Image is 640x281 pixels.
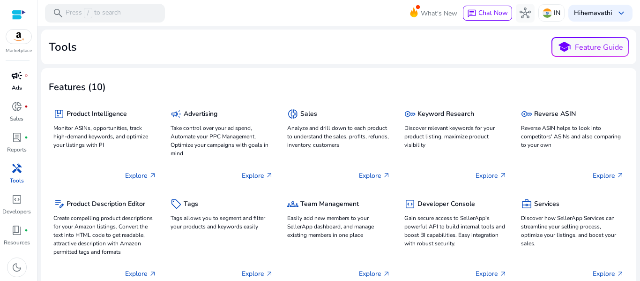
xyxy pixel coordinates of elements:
[417,200,475,208] h5: Developer Console
[171,198,182,210] span: sell
[53,214,156,256] p: Create compelling product descriptions for your Amazon listings. Convert the text into HTML code ...
[11,262,22,273] span: dark_mode
[617,270,624,278] span: arrow_outward
[125,171,156,181] p: Explore
[287,108,298,120] span: donut_small
[6,30,31,44] img: amazon.svg
[521,124,624,149] p: Reverse ASIN helps to look into competitors' ASINs and also comparing to your own
[242,171,273,181] p: Explore
[84,8,92,18] span: /
[11,70,22,81] span: campaign
[383,172,390,179] span: arrow_outward
[12,84,22,92] p: Ads
[53,198,65,210] span: edit_note
[171,124,274,158] p: Take control over your ad spend, Automate your PPC Management, Optimize your campaigns with goals...
[534,110,576,118] h5: Reverse ASIN
[11,163,22,174] span: handyman
[266,270,273,278] span: arrow_outward
[404,124,507,149] p: Discover relevant keywords for your product listing, maximize product visibility
[287,214,390,239] p: Easily add new members to your SellerApp dashboard, and manage existing members in one place
[580,8,612,17] b: hemavathi
[521,108,532,120] span: key
[67,110,127,118] h5: Product Intelligence
[171,214,274,231] p: Tags allows you to segment and filter your products and keywords easily
[476,269,507,279] p: Explore
[521,214,624,248] p: Discover how SellerApp Services can streamline your selling process, optimize your listings, and ...
[149,172,156,179] span: arrow_outward
[478,8,508,17] span: Chat Now
[574,10,612,16] p: Hi
[534,200,559,208] h5: Services
[266,172,273,179] span: arrow_outward
[184,110,217,118] h5: Advertising
[359,269,390,279] p: Explore
[52,8,64,19] span: search
[53,108,65,120] span: package
[287,124,390,149] p: Analyze and drill down to each product to understand the sales, profits, refunds, inventory, cust...
[24,136,28,139] span: fiber_manual_record
[149,270,156,278] span: arrow_outward
[520,8,531,19] span: hub
[404,198,416,210] span: code_blocks
[421,5,457,22] span: What's New
[476,171,507,181] p: Explore
[499,270,507,278] span: arrow_outward
[242,269,273,279] p: Explore
[404,108,416,120] span: key
[67,200,145,208] h5: Product Description Editor
[171,108,182,120] span: campaign
[11,194,22,205] span: code_blocks
[300,110,317,118] h5: Sales
[558,40,571,54] span: school
[575,42,623,53] p: Feature Guide
[543,8,552,18] img: in.svg
[593,171,624,181] p: Explore
[300,200,359,208] h5: Team Management
[551,37,629,57] button: schoolFeature Guide
[11,225,22,236] span: book_4
[593,269,624,279] p: Explore
[24,105,28,108] span: fiber_manual_record
[404,214,507,248] p: Gain secure access to SellerApp's powerful API to build internal tools and boost BI capabilities....
[287,198,298,210] span: groups
[499,172,507,179] span: arrow_outward
[554,5,560,21] p: IN
[6,47,32,54] p: Marketplace
[2,207,31,216] p: Developers
[383,270,390,278] span: arrow_outward
[467,9,476,18] span: chat
[521,198,532,210] span: business_center
[616,8,627,19] span: keyboard_arrow_down
[617,172,624,179] span: arrow_outward
[11,132,22,143] span: lab_profile
[417,110,474,118] h5: Keyword Research
[463,6,512,21] button: chatChat Now
[125,269,156,279] p: Explore
[49,82,106,93] h3: Features (10)
[10,114,23,123] p: Sales
[53,124,156,149] p: Monitor ASINs, opportunities, track high-demand keywords, and optimize your listings with PI
[359,171,390,181] p: Explore
[49,40,77,54] h2: Tools
[4,238,30,247] p: Resources
[24,74,28,77] span: fiber_manual_record
[10,176,24,185] p: Tools
[11,101,22,112] span: donut_small
[184,200,198,208] h5: Tags
[7,145,27,154] p: Reports
[24,228,28,232] span: fiber_manual_record
[516,4,535,23] button: hub
[66,8,121,18] p: Press to search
